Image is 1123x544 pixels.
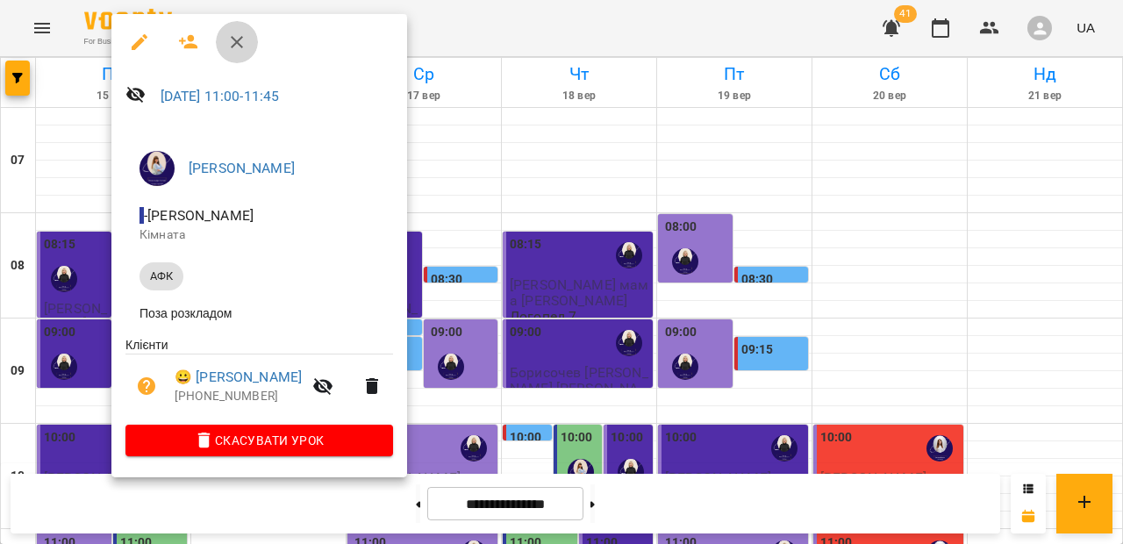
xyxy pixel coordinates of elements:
li: Поза розкладом [125,297,393,329]
p: Кімната [139,226,379,244]
p: [PHONE_NUMBER] [175,388,302,405]
a: [DATE] 11:00-11:45 [161,88,280,104]
a: 😀 [PERSON_NAME] [175,367,302,388]
span: - [PERSON_NAME] [139,207,257,224]
button: Візит ще не сплачено. Додати оплату? [125,365,168,407]
span: АФК [139,268,183,284]
button: Скасувати Урок [125,425,393,456]
ul: Клієнти [125,336,393,424]
a: [PERSON_NAME] [189,160,295,176]
span: Скасувати Урок [139,430,379,451]
img: 54d43b489d6cef8ce11c0eb3b06b8eb4.jpeg [139,151,175,186]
